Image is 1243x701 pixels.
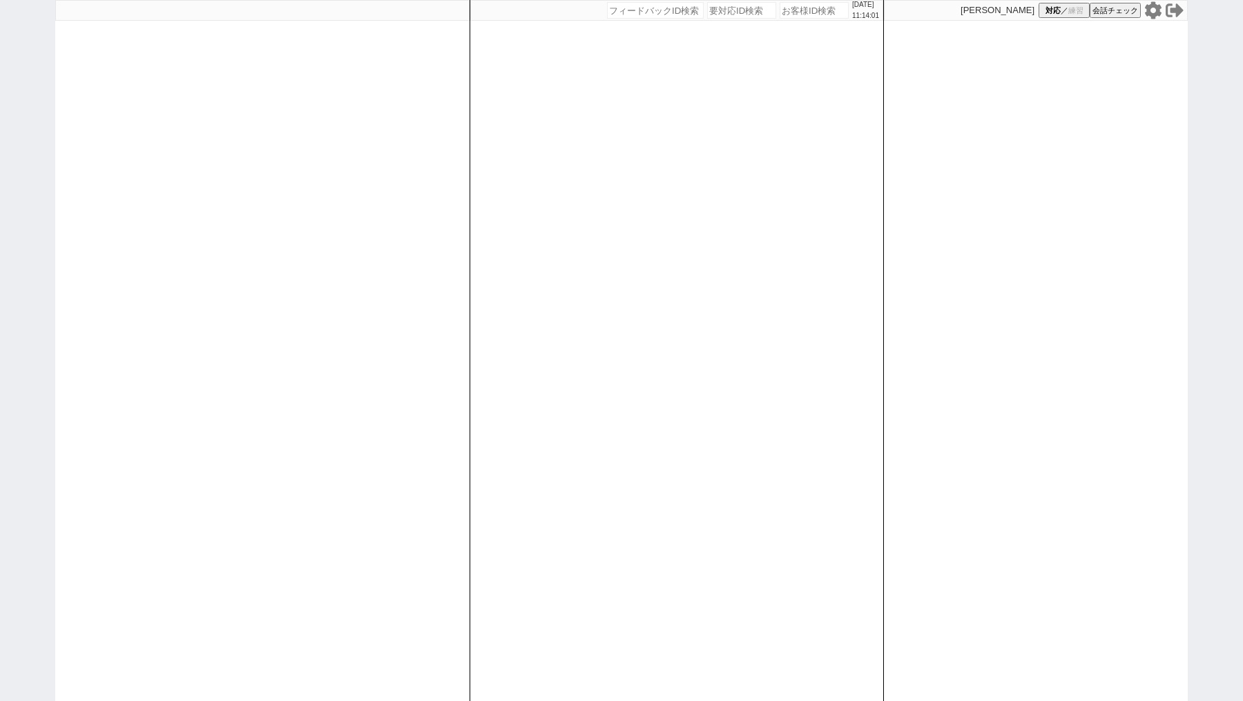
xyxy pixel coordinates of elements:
p: 11:14:01 [852,10,879,21]
input: お客様ID検索 [780,2,849,19]
input: 要対応ID検索 [707,2,776,19]
p: [PERSON_NAME] [961,5,1034,16]
span: 会話チェック [1092,6,1138,16]
button: 対応／練習 [1039,3,1090,18]
span: 対応 [1046,6,1061,16]
span: 練習 [1068,6,1083,16]
input: フィードバックID検索 [607,2,704,19]
button: 会話チェック [1090,3,1141,18]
